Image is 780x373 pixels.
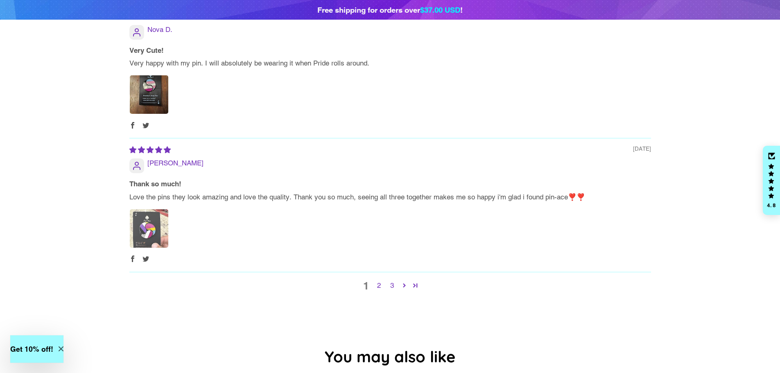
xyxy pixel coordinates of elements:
a: Page 2 [373,280,386,291]
a: Page 161 [410,280,421,291]
span: Twitter [139,119,152,131]
div: Free shipping for orders over ! [317,4,463,16]
span: [DATE] [633,145,651,153]
div: 4.8 [766,203,776,208]
p: Love the pins they look amazing and love the quality. Thank you so much, seeing all three togethe... [129,192,651,202]
img: User picture [130,209,168,248]
span: [PERSON_NAME] [147,159,203,167]
span: Twitter [139,253,152,265]
a: Link to user picture 1 [129,75,169,114]
span: $37.00 USD [420,5,460,14]
b: Thank so much! [129,179,651,189]
span: Facebook [126,253,139,265]
img: User picture [130,75,168,114]
h2: You may also like [123,346,658,367]
a: Link to user picture 1 [129,209,169,248]
span: Nova D. [147,25,172,34]
div: Click to open Judge.me floating reviews tab [763,146,780,215]
b: Very Cute! [129,46,651,56]
a: Page 2 [399,280,410,291]
p: Very happy with my pin. I will absolutely be wearing it when Pride rolls around. [129,59,651,68]
a: Page 3 [386,280,399,291]
span: 5 star review [129,146,171,154]
span: Facebook [126,119,139,131]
